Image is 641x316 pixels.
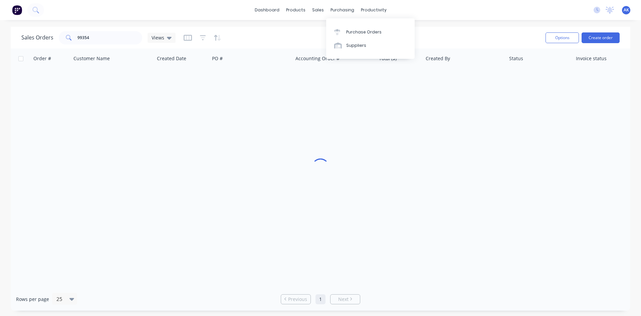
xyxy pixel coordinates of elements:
[546,32,579,43] button: Options
[327,5,358,15] div: purchasing
[346,42,366,48] div: Suppliers
[288,296,307,303] span: Previous
[152,34,164,41] span: Views
[582,32,620,43] button: Create order
[295,55,340,62] div: Accounting Order #
[212,55,223,62] div: PO #
[12,5,22,15] img: Factory
[77,31,143,44] input: Search...
[73,55,110,62] div: Customer Name
[283,5,309,15] div: products
[358,5,390,15] div: productivity
[33,55,51,62] div: Order #
[251,5,283,15] a: dashboard
[509,55,523,62] div: Status
[278,294,363,304] ul: Pagination
[281,296,310,303] a: Previous page
[338,296,349,303] span: Next
[426,55,450,62] div: Created By
[315,294,326,304] a: Page 1 is your current page
[309,5,327,15] div: sales
[346,29,382,35] div: Purchase Orders
[331,296,360,303] a: Next page
[157,55,186,62] div: Created Date
[624,7,629,13] span: AK
[21,34,53,41] h1: Sales Orders
[326,25,415,38] a: Purchase Orders
[326,39,415,52] a: Suppliers
[16,296,49,303] span: Rows per page
[576,55,607,62] div: Invoice status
